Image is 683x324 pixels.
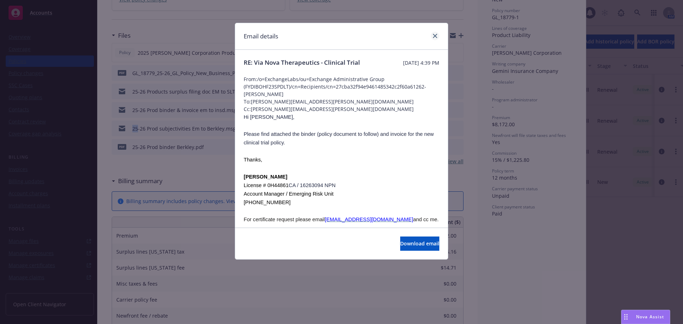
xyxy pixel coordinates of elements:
[244,131,434,145] span: Please find attached the binder (policy document to follow) and invoice for the new clinical tria...
[244,114,295,120] span: Hi [PERSON_NAME],
[244,75,439,98] span: From: /o=ExchangeLabs/ou=Exchange Administrative Group (FYDIBOHF23SPDLT)/cn=Recipients/cn=27cba32...
[636,314,664,320] span: Nova Assist
[403,59,439,67] span: [DATE] 4:39 PM
[621,310,670,324] button: Nova Assist
[244,98,439,105] span: To: [PERSON_NAME][EMAIL_ADDRESS][PERSON_NAME][DOMAIN_NAME]
[621,310,630,324] div: Drag to move
[244,157,262,163] span: Thanks,
[244,105,439,113] span: Cc: [PERSON_NAME][EMAIL_ADDRESS][PERSON_NAME][DOMAIN_NAME]
[244,58,360,67] span: RE: Via Nova Therapeutics - Clinical Trial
